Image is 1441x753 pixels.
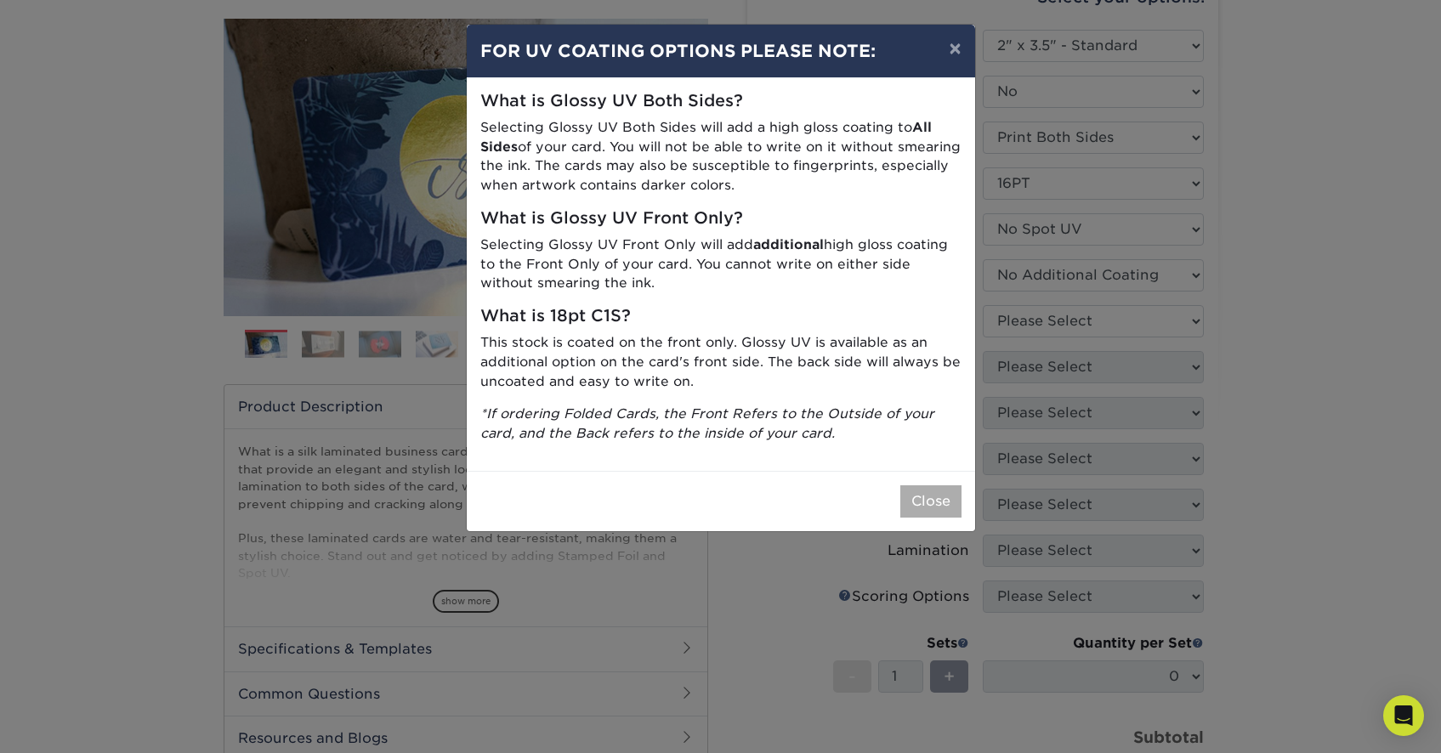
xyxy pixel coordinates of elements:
[480,209,962,229] h5: What is Glossy UV Front Only?
[480,333,962,391] p: This stock is coated on the front only. Glossy UV is available as an additional option on the car...
[900,485,962,518] button: Close
[935,25,974,72] button: ×
[480,235,962,293] p: Selecting Glossy UV Front Only will add high gloss coating to the Front Only of your card. You ca...
[1383,695,1424,736] div: Open Intercom Messenger
[480,119,932,155] strong: All Sides
[480,307,962,326] h5: What is 18pt C1S?
[480,405,934,441] i: *If ordering Folded Cards, the Front Refers to the Outside of your card, and the Back refers to t...
[480,38,962,64] h4: FOR UV COATING OPTIONS PLEASE NOTE:
[480,92,962,111] h5: What is Glossy UV Both Sides?
[753,236,824,252] strong: additional
[480,118,962,195] p: Selecting Glossy UV Both Sides will add a high gloss coating to of your card. You will not be abl...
